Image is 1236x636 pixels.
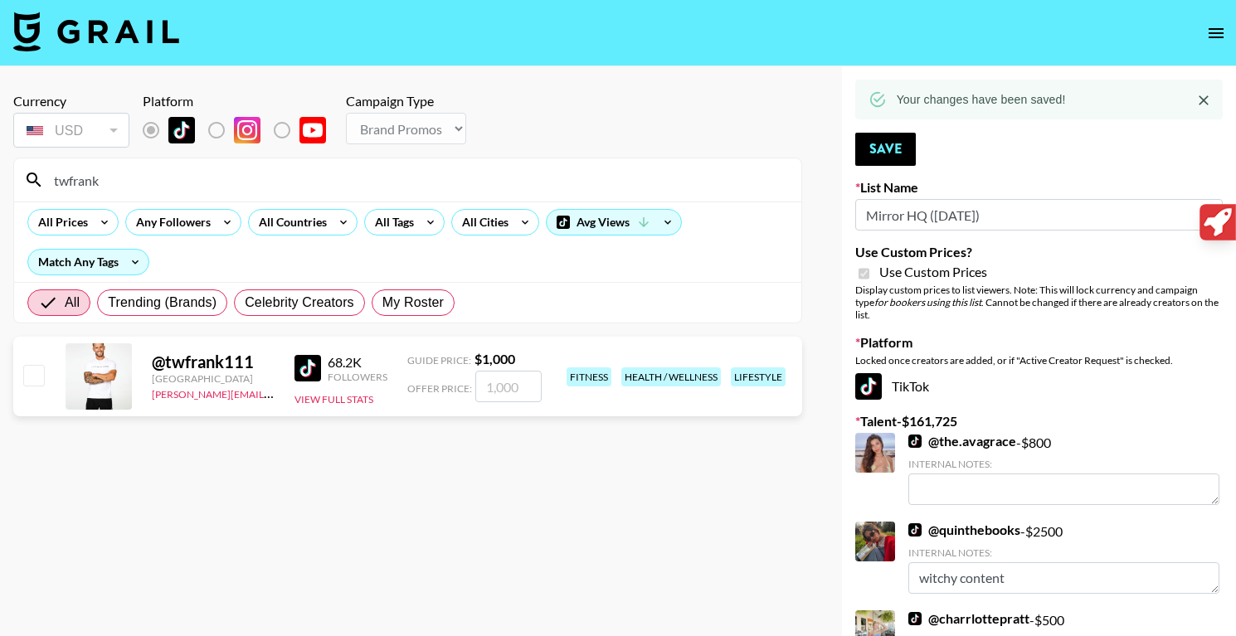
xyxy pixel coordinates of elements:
div: - $ 2500 [908,522,1219,594]
span: My Roster [382,293,444,313]
img: TikTok [908,612,922,625]
div: Any Followers [126,210,214,235]
img: TikTok [908,523,922,536]
div: lifestyle [731,367,786,386]
div: Internal Notes: [908,546,1219,559]
span: All [65,293,80,313]
input: Search by User Name [44,167,791,193]
div: USD [17,116,126,145]
div: health / wellness [621,367,721,386]
div: @ twfrank111 [152,352,275,372]
span: Guide Price: [407,354,471,367]
input: 1,000 [475,371,542,402]
div: Platform [143,93,339,109]
div: All Cities [452,210,512,235]
label: Platform [855,334,1223,351]
div: 68.2K [328,354,387,371]
img: TikTok [855,373,882,400]
div: Campaign Type [346,93,466,109]
div: All Prices [28,210,91,235]
div: All Countries [249,210,330,235]
div: TikTok [855,373,1223,400]
span: Celebrity Creators [245,293,354,313]
a: @quinthebooks [908,522,1020,538]
img: TikTok [294,355,321,381]
button: View Full Stats [294,393,373,405]
div: [GEOGRAPHIC_DATA] [152,372,275,385]
textarea: witchy content [908,562,1219,594]
div: All Tags [365,210,417,235]
div: Display custom prices to list viewers. Note: This will lock currency and campaign type . Cannot b... [855,284,1223,321]
a: [PERSON_NAME][EMAIL_ADDRESS][PERSON_NAME][DOMAIN_NAME] [152,385,476,401]
label: Use Custom Prices? [855,244,1223,260]
div: Followers [328,371,387,383]
img: TikTok [908,435,922,448]
img: Instagram [234,117,260,143]
div: List locked to TikTok. [143,113,339,148]
div: Avg Views [547,210,681,235]
div: Locked once creators are added, or if "Active Creator Request" is checked. [855,354,1223,367]
div: Your changes have been saved! [897,85,1066,114]
div: Currency [13,93,129,109]
img: TikTok [168,117,195,143]
span: Trending (Brands) [108,293,217,313]
a: @charrlottepratt [908,610,1029,627]
img: YouTube [299,117,326,143]
strong: $ 1,000 [474,351,515,367]
em: for bookers using this list [874,296,981,308]
div: Currency is locked to USD [13,109,129,151]
button: Close [1191,88,1216,113]
div: fitness [567,367,611,386]
div: Match Any Tags [28,250,148,274]
label: List Name [855,179,1223,196]
div: - $ 800 [908,433,1219,505]
img: Grail Talent [13,12,179,51]
a: @the.avagrace [908,433,1016,449]
span: Use Custom Prices [879,264,987,280]
span: Offer Price: [407,382,472,395]
label: Talent - $ 161,725 [855,413,1223,430]
div: Internal Notes: [908,458,1219,470]
button: open drawer [1200,17,1233,50]
button: Save [855,133,916,166]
